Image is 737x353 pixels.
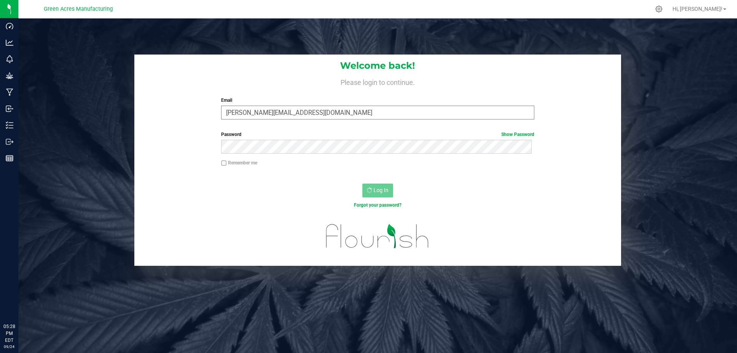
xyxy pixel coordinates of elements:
[373,187,388,193] span: Log In
[3,323,15,344] p: 05:28 PM EDT
[6,105,13,113] inline-svg: Inbound
[673,6,722,12] span: Hi, [PERSON_NAME]!
[362,184,393,197] button: Log In
[6,154,13,162] inline-svg: Reports
[6,55,13,63] inline-svg: Monitoring
[134,77,621,86] h4: Please login to continue.
[6,88,13,96] inline-svg: Manufacturing
[221,97,534,104] label: Email
[221,132,241,137] span: Password
[44,6,113,12] span: Green Acres Manufacturing
[654,5,664,13] div: Manage settings
[221,159,257,166] label: Remember me
[501,132,534,137] a: Show Password
[6,121,13,129] inline-svg: Inventory
[6,22,13,30] inline-svg: Dashboard
[221,161,226,166] input: Remember me
[6,138,13,146] inline-svg: Outbound
[6,72,13,80] inline-svg: Grow
[3,344,15,350] p: 09/24
[354,202,402,208] a: Forgot your password?
[6,39,13,46] inline-svg: Analytics
[134,61,621,71] h1: Welcome back!
[317,217,438,256] img: flourish_logo.svg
